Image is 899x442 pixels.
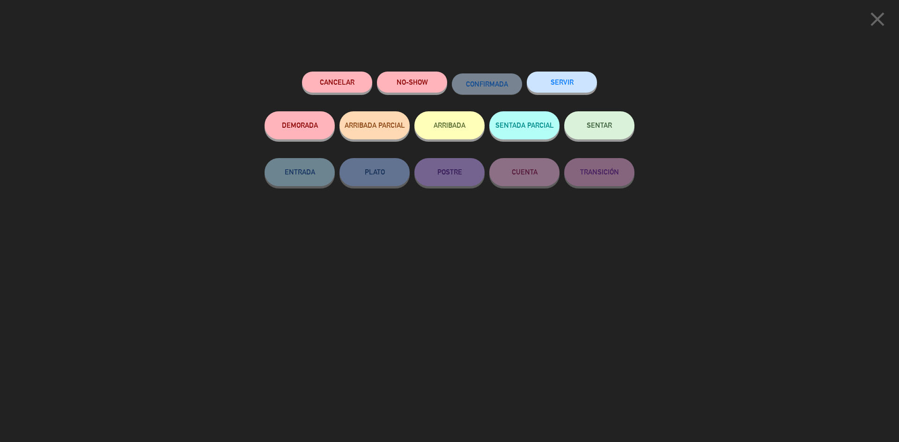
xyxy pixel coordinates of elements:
button: DEMORADA [265,111,335,139]
span: SENTAR [587,121,612,129]
i: close [866,7,889,31]
button: CONFIRMADA [452,73,522,94]
button: PLATO [339,158,410,186]
button: NO-SHOW [377,72,447,93]
button: ENTRADA [265,158,335,186]
button: SENTAR [564,111,634,139]
button: TRANSICIÓN [564,158,634,186]
span: CONFIRMADA [466,80,508,88]
button: SENTADA PARCIAL [489,111,560,139]
button: close [863,7,892,35]
button: POSTRE [414,158,485,186]
button: SERVIR [527,72,597,93]
button: ARRIBADA PARCIAL [339,111,410,139]
span: ARRIBADA PARCIAL [345,121,405,129]
button: ARRIBADA [414,111,485,139]
button: Cancelar [302,72,372,93]
button: CUENTA [489,158,560,186]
